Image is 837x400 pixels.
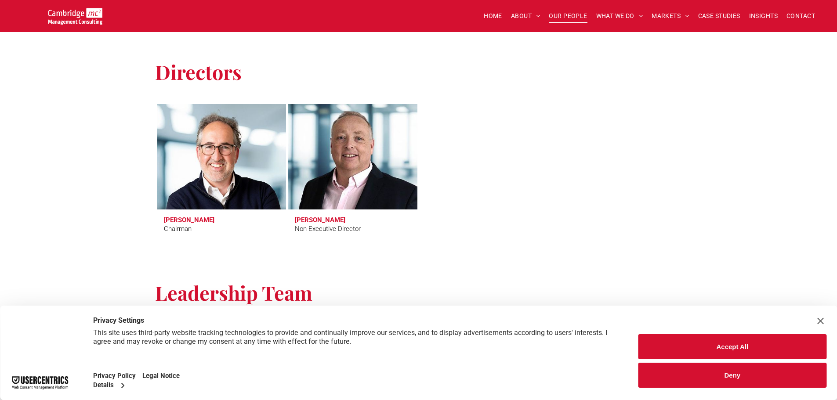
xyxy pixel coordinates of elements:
a: WHAT WE DO [592,9,648,23]
a: Tim Passingham | Chairman | Cambridge Management Consulting [157,104,286,209]
div: Non-Executive Director [295,224,361,234]
span: Directors [155,58,242,85]
a: CONTACT [782,9,819,23]
a: Your Business Transformed | Cambridge Management Consulting [48,9,102,18]
a: ABOUT [507,9,545,23]
span: Leadership Team [155,279,312,306]
a: OUR PEOPLE [544,9,591,23]
a: INSIGHTS [745,9,782,23]
div: Chairman [164,224,192,234]
a: HOME [479,9,507,23]
a: MARKETS [647,9,693,23]
img: Go to Homepage [48,8,102,25]
h3: [PERSON_NAME] [164,216,214,224]
h3: [PERSON_NAME] [295,216,345,224]
a: Richard Brown | Non-Executive Director | Cambridge Management Consulting [288,104,417,209]
a: CASE STUDIES [694,9,745,23]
